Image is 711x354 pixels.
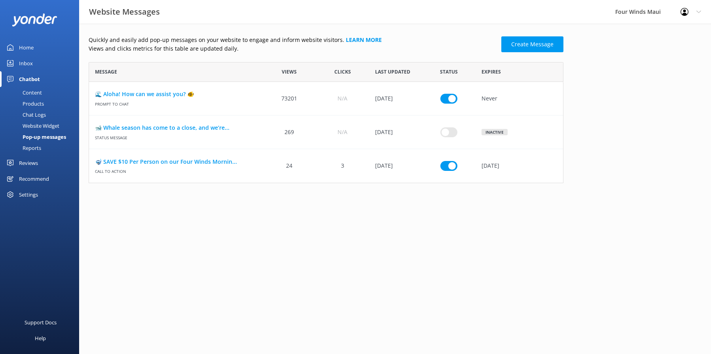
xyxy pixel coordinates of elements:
[263,115,316,149] div: 269
[95,132,257,140] span: Status message
[482,129,508,135] div: Inactive
[5,120,79,131] a: Website Widget
[5,87,79,98] a: Content
[476,149,563,183] div: [DATE]
[346,36,382,44] a: Learn more
[95,157,257,166] a: 🤿 SAVE $10 Per Person on our Four Winds Mornin...
[19,155,38,171] div: Reviews
[5,98,44,109] div: Products
[19,187,38,203] div: Settings
[19,171,49,187] div: Recommend
[369,82,422,115] div: 01 Aug 2025
[440,68,458,76] span: Status
[316,149,369,183] div: 3
[89,115,563,149] div: row
[337,128,347,136] span: N/A
[25,314,57,330] div: Support Docs
[89,82,563,183] div: grid
[369,115,422,149] div: 09 May 2025
[476,82,563,115] div: Never
[95,166,257,174] span: Call to action
[282,68,297,76] span: Views
[89,82,563,115] div: row
[263,149,316,183] div: 24
[95,98,257,107] span: Prompt to Chat
[95,68,117,76] span: Message
[35,330,46,346] div: Help
[5,142,41,153] div: Reports
[482,68,501,76] span: Expires
[5,87,42,98] div: Content
[501,36,563,52] a: Create Message
[337,94,347,103] span: N/A
[89,6,160,18] h3: Website Messages
[5,109,46,120] div: Chat Logs
[89,44,497,53] p: Views and clicks metrics for this table are updated daily.
[19,55,33,71] div: Inbox
[19,40,34,55] div: Home
[263,82,316,115] div: 73201
[95,123,257,132] a: 🐋 Whale season has come to a close, and we’re...
[334,68,351,76] span: Clicks
[89,36,497,44] p: Quickly and easily add pop-up messages on your website to engage and inform website visitors.
[19,71,40,87] div: Chatbot
[375,68,410,76] span: Last updated
[95,90,257,98] a: 🌊 Aloha! How can we assist you? 🐠
[12,13,57,27] img: yonder-white-logo.png
[5,109,79,120] a: Chat Logs
[5,131,66,142] div: Pop-up messages
[5,131,79,142] a: Pop-up messages
[5,98,79,109] a: Products
[89,149,563,183] div: row
[5,142,79,153] a: Reports
[369,149,422,183] div: 13 Aug 2025
[5,120,59,131] div: Website Widget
